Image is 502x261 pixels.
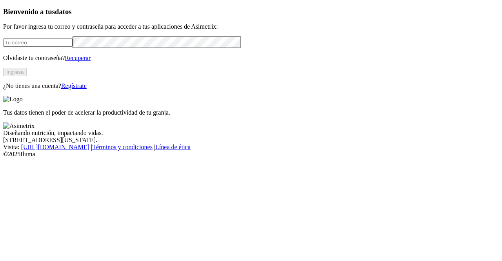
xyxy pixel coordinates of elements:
[3,109,499,116] p: Tus datos tienen el poder de acelerar la productividad de tu granja.
[155,144,191,150] a: Línea de ética
[3,82,499,89] p: ¿No tienes una cuenta?
[55,7,72,16] span: datos
[3,7,499,16] h3: Bienvenido a tus
[21,144,89,150] a: [URL][DOMAIN_NAME]
[3,38,73,47] input: Tu correo
[3,144,499,151] div: Visita : | |
[3,68,27,76] button: Ingresa
[3,55,499,62] p: Olvidaste tu contraseña?
[3,130,499,137] div: Diseñando nutrición, impactando vidas.
[61,82,87,89] a: Regístrate
[3,137,499,144] div: [STREET_ADDRESS][US_STATE].
[3,23,499,30] p: Por favor ingresa tu correo y contraseña para acceder a tus aplicaciones de Asimetrix:
[65,55,91,61] a: Recuperar
[92,144,153,150] a: Términos y condiciones
[3,122,35,130] img: Asimetrix
[3,151,499,158] div: © 2025 Iluma
[3,96,23,103] img: Logo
